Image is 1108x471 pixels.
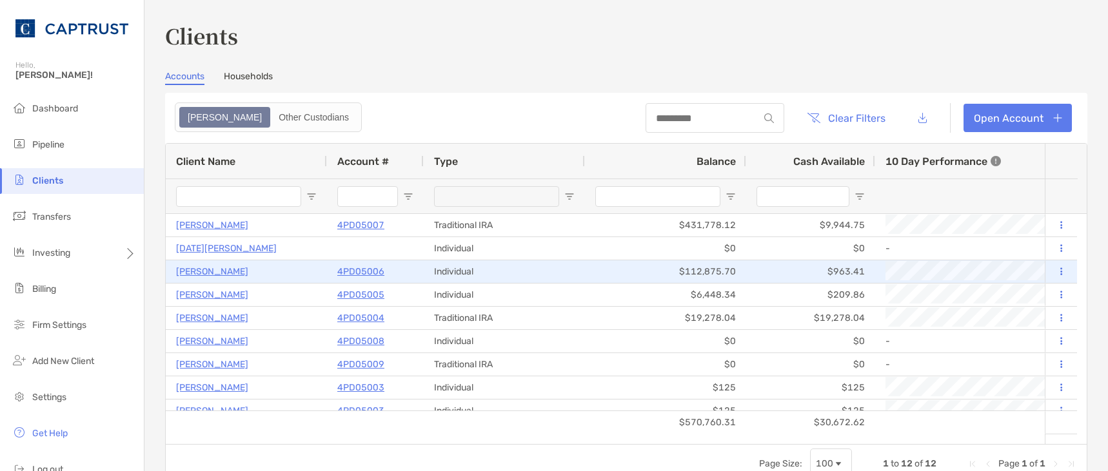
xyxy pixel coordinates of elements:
[585,376,746,399] div: $125
[32,247,70,258] span: Investing
[757,186,849,207] input: Cash Available Filter Input
[32,284,56,294] span: Billing
[816,458,833,469] div: 100
[337,356,384,372] a: 4PD05009
[12,316,27,332] img: firm-settings icon
[176,240,277,256] a: [DATE][PERSON_NAME]
[176,217,248,233] a: [PERSON_NAME]
[32,320,86,331] span: Firm Settings
[585,307,746,329] div: $19,278.04
[165,21,1087,50] h3: Clients
[337,310,384,326] a: 4PD05004
[746,411,875,434] div: $30,672.62
[176,403,248,419] a: [PERSON_NAME]
[306,191,317,202] button: Open Filter Menu
[181,108,269,126] div: Zoe
[891,458,899,469] span: to
[983,459,993,469] div: Previous Page
[32,392,66,403] span: Settings
[1040,458,1045,469] span: 1
[176,186,301,207] input: Client Name Filter Input
[12,208,27,224] img: transfers icon
[1066,459,1076,469] div: Last Page
[176,380,248,396] a: [PERSON_NAME]
[901,458,913,469] span: 12
[564,191,575,202] button: Open Filter Menu
[12,136,27,151] img: pipeline icon
[176,155,235,168] span: Client Name
[176,356,248,372] a: [PERSON_NAME]
[32,139,64,150] span: Pipeline
[746,260,875,283] div: $963.41
[337,217,384,233] p: 4PD05007
[855,191,865,202] button: Open Filter Menu
[12,100,27,115] img: dashboard icon
[746,330,875,352] div: $0
[967,459,978,469] div: First Page
[15,70,136,81] span: [PERSON_NAME]!
[793,155,865,168] span: Cash Available
[12,389,27,404] img: settings icon
[32,103,78,114] span: Dashboard
[32,428,68,439] span: Get Help
[12,244,27,260] img: investing icon
[15,5,128,52] img: CAPTRUST Logo
[337,287,384,303] a: 4PD05005
[424,399,585,422] div: Individual
[337,380,384,396] a: 4PD05003
[746,284,875,306] div: $209.86
[176,333,248,349] a: [PERSON_NAME]
[925,458,936,469] span: 12
[1029,458,1038,469] span: of
[337,333,384,349] p: 4PD05008
[32,211,71,222] span: Transfers
[32,175,63,186] span: Clients
[797,104,895,132] button: Clear Filters
[176,264,248,280] a: [PERSON_NAME]
[224,71,273,85] a: Households
[176,310,248,326] a: [PERSON_NAME]
[12,352,27,368] img: add_new_client icon
[424,214,585,236] div: Traditional IRA
[759,458,802,469] div: Page Size:
[12,280,27,296] img: billing icon
[424,330,585,352] div: Individual
[746,307,875,329] div: $19,278.04
[746,353,875,376] div: $0
[176,287,248,303] a: [PERSON_NAME]
[424,353,585,376] div: Traditional IRA
[585,411,746,434] div: $570,760.31
[585,214,746,236] div: $431,778.12
[12,425,27,440] img: get-help icon
[337,403,384,419] a: 4PD05003
[915,458,923,469] span: of
[885,144,1001,178] div: 10 Day Performance
[746,237,875,260] div: $0
[746,399,875,422] div: $125
[424,376,585,399] div: Individual
[1051,459,1061,469] div: Next Page
[697,155,736,168] span: Balance
[585,237,746,260] div: $0
[764,113,774,123] img: input icon
[746,376,875,399] div: $125
[1022,458,1027,469] span: 1
[726,191,736,202] button: Open Filter Menu
[585,353,746,376] div: $0
[883,458,889,469] span: 1
[272,108,356,126] div: Other Custodians
[424,307,585,329] div: Traditional IRA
